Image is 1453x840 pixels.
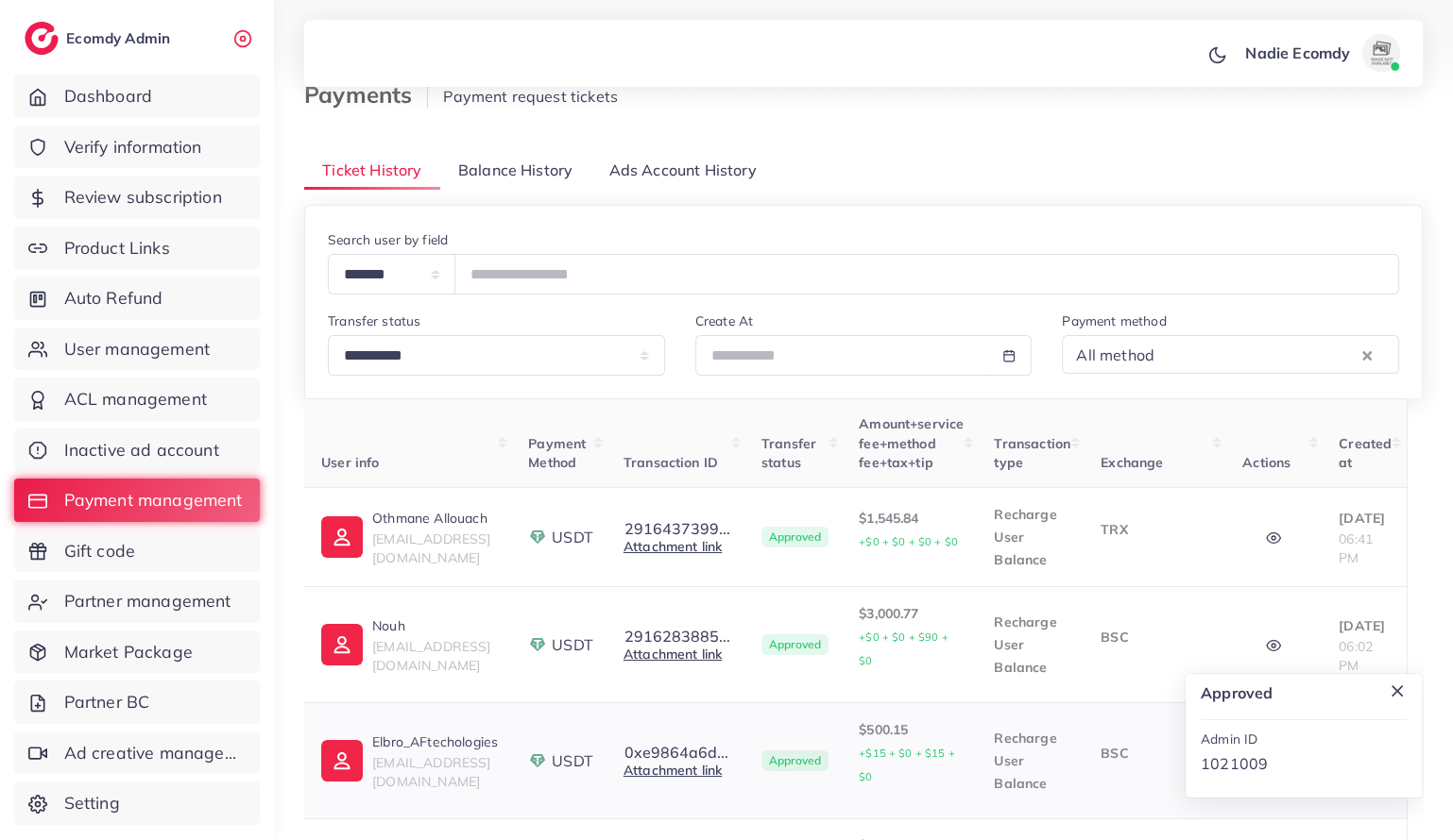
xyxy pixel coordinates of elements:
[64,438,219,462] span: Inactive ad account
[14,277,260,320] a: Auto Refund
[859,718,964,788] p: $500.15
[859,415,964,471] span: Amount+service fee+method fee+tax+tip
[372,731,498,753] p: Elbro_AFtechologies
[624,538,722,555] a: Attachment link
[14,580,260,623] a: Partner management
[1339,507,1392,529] p: [DATE]
[1160,340,1358,369] input: Search for option
[64,84,152,109] span: Dashboard
[64,185,222,210] span: Review subscription
[304,81,428,109] h3: Payments
[624,762,722,779] a: Attachment link
[1362,344,1372,365] button: Clear Selected
[64,387,207,412] span: ACL management
[458,160,573,181] span: Balance History
[1201,752,1407,775] p: 1021009
[372,638,490,674] span: [EMAIL_ADDRESS][DOMAIN_NAME]
[624,520,731,537] button: 2916437399...
[443,87,618,106] span: Payment request tickets
[1201,681,1407,704] p: approved
[1245,42,1350,64] p: Nadie Ecomdy
[528,635,547,654] img: payment
[14,75,260,118] a: Dashboard
[64,135,202,160] span: Verify information
[64,488,243,512] span: Payment management
[14,176,260,219] a: Review subscription
[372,507,498,529] p: Othmane Allouach
[552,750,593,772] span: USDT
[321,454,379,471] span: User info
[1101,742,1212,764] p: BSC
[1242,454,1291,471] span: Actions
[372,530,490,566] span: [EMAIL_ADDRESS][DOMAIN_NAME]
[321,740,363,781] img: ic-user-info.36bf1079.svg
[552,634,593,656] span: USDT
[14,630,260,674] a: Market Package
[859,602,964,672] p: $3,000.77
[322,160,421,181] span: Ticket History
[14,731,260,775] a: Ad creative management
[25,22,59,55] img: logo
[14,781,260,825] a: Setting
[64,539,135,563] span: Gift code
[64,640,193,664] span: Market Package
[64,741,246,765] span: Ad creative management
[994,727,1070,795] p: Recharge User Balance
[624,454,718,471] span: Transaction ID
[372,754,490,790] span: [EMAIL_ADDRESS][DOMAIN_NAME]
[64,236,170,260] span: Product Links
[14,227,260,270] a: Product Links
[994,611,1070,679] p: Recharge User Balance
[14,479,260,522] a: Payment management
[761,750,829,771] span: Approved
[609,160,757,181] span: Ads Account History
[1062,311,1166,330] label: Payment method
[1339,638,1373,674] span: 06:02 PM
[14,378,260,421] a: ACL management
[761,527,829,547] span: Approved
[14,529,260,573] a: Gift code
[328,230,448,249] label: Search user by field
[14,680,260,724] a: Partner BC
[1101,626,1212,648] p: BSC
[624,646,722,663] a: Attachment link
[1101,454,1163,471] span: Exchange
[14,126,260,169] a: Verify information
[321,516,363,558] img: ic-user-info.36bf1079.svg
[624,744,729,761] button: 0xe9864a6d...
[64,286,163,311] span: Auto Refund
[1339,614,1392,637] p: [DATE]
[1201,730,1257,748] label: Admin ID
[64,791,120,815] span: Setting
[14,328,260,371] a: User management
[66,29,175,47] h2: Ecomdy Admin
[624,628,731,645] button: 2916283885...
[761,435,816,471] span: Transfer status
[14,428,260,472] a: Inactive ad account
[761,634,829,655] span: Approved
[528,435,586,471] span: Payment Method
[1235,34,1408,72] a: Nadie Ecomdyavatar
[321,624,363,665] img: ic-user-info.36bf1079.svg
[994,435,1070,471] span: Transaction type
[64,337,210,361] span: User management
[859,535,958,548] small: +$0 + $0 + $0 + $0
[1062,335,1399,374] div: Search for option
[64,690,150,714] span: Partner BC
[695,311,753,330] label: Create At
[64,589,231,613] span: Partner management
[1362,34,1400,72] img: avatar
[25,22,175,55] a: logoEcomdy Admin
[859,630,949,667] small: +$0 + $0 + $90 + $0
[994,503,1070,571] p: Recharge User Balance
[859,507,964,553] p: $1,545.84
[328,311,420,330] label: Transfer status
[1339,530,1373,566] span: 06:41 PM
[1101,518,1212,541] p: TRX
[528,528,547,546] img: payment
[552,527,593,548] span: USDT
[1072,341,1158,369] span: All method
[1339,435,1392,471] span: Created at
[372,614,498,637] p: Nouh
[859,747,955,783] small: +$15 + $0 + $15 + $0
